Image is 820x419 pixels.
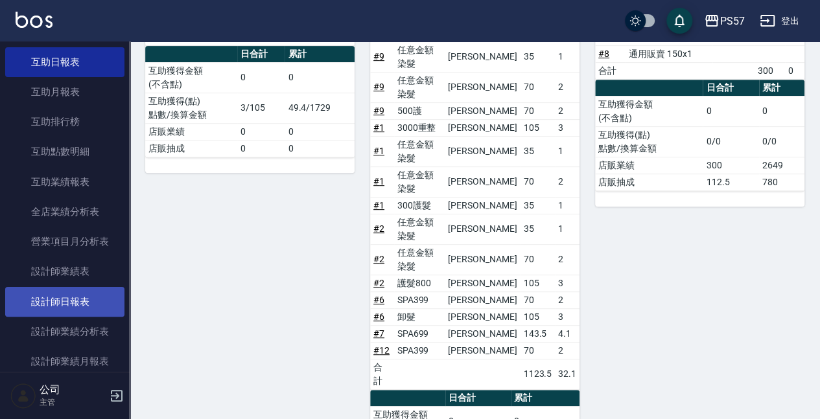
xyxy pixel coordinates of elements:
td: 卸髮 [394,308,445,325]
td: 70 [520,166,555,197]
td: [PERSON_NAME] [445,197,520,214]
img: Logo [16,12,53,28]
td: 1 [555,136,580,166]
td: [PERSON_NAME] [445,308,520,325]
a: 設計師業績表 [5,256,124,286]
a: #1 [373,122,384,133]
a: #2 [598,32,609,42]
td: 70 [520,102,555,119]
a: #1 [373,176,384,187]
td: 互助獲得(點) 點數/換算金額 [145,93,237,123]
td: [PERSON_NAME] [445,72,520,102]
td: [PERSON_NAME] [445,275,520,291]
td: 互助獲得金額 (不含點) [145,62,237,93]
button: PS57 [699,8,749,34]
td: 2 [555,102,580,119]
td: 2649 [759,157,804,174]
td: 合計 [595,62,626,79]
td: 70 [520,72,555,102]
td: [PERSON_NAME] [445,41,520,72]
td: 0 [237,123,285,140]
td: 0 [703,96,759,126]
button: 登出 [755,9,804,33]
a: 全店業績分析表 [5,197,124,227]
td: 店販抽成 [145,140,237,157]
a: 互助排行榜 [5,107,124,137]
td: 3 [555,119,580,136]
td: [PERSON_NAME] [445,244,520,275]
td: 店販業績 [145,123,237,140]
td: 112.5 [703,174,759,190]
td: 0/0 [759,126,804,157]
td: [PERSON_NAME] [445,342,520,359]
td: 3000重整 [394,119,445,136]
td: 互助獲得(點) 點數/換算金額 [595,126,703,157]
div: PS57 [720,13,744,29]
a: #9 [373,51,384,62]
td: 3/105 [237,93,285,123]
a: #9 [373,82,384,92]
td: 1 [555,214,580,244]
h5: 公司 [40,383,106,396]
a: 營業項目月分析表 [5,227,124,256]
td: 2 [555,72,580,102]
td: 任意金額染髮 [394,244,445,275]
th: 累計 [511,390,580,407]
a: #2 [373,254,384,264]
td: 143.5 [520,325,555,342]
table: a dense table [145,46,355,157]
td: 0 [759,96,804,126]
td: 105 [520,308,555,325]
td: 35 [520,136,555,166]
td: 0 [285,62,355,93]
td: 店販業績 [595,157,703,174]
td: 32.1 [555,359,580,389]
table: a dense table [370,8,580,390]
td: [PERSON_NAME] [445,119,520,136]
td: [PERSON_NAME] [445,136,520,166]
a: 互助業績報表 [5,167,124,197]
td: 2 [555,291,580,308]
a: #12 [373,345,390,356]
td: 70 [520,342,555,359]
a: #2 [373,223,384,234]
td: 店販抽成 [595,174,703,190]
td: 35 [520,41,555,72]
a: 設計師業績月報表 [5,346,124,376]
th: 累計 [759,80,804,96]
th: 日合計 [237,46,285,63]
td: [PERSON_NAME] [445,325,520,342]
a: 互助日報表 [5,47,124,77]
td: SPA699 [394,325,445,342]
td: SPA399 [394,291,445,308]
td: 300 [703,157,759,174]
th: 日合計 [445,390,511,407]
p: 主管 [40,396,106,408]
th: 日合計 [703,80,759,96]
td: 3 [555,308,580,325]
a: #8 [598,49,609,59]
td: 0 [285,123,355,140]
img: Person [10,383,36,409]
table: a dense table [595,80,804,191]
td: 任意金額染髮 [394,41,445,72]
td: 任意金額染髮 [394,72,445,102]
a: 設計師日報表 [5,287,124,317]
a: #2 [373,278,384,288]
a: 互助點數明細 [5,137,124,166]
a: #6 [373,311,384,322]
td: 1123.5 [520,359,555,389]
td: [PERSON_NAME] [445,166,520,197]
td: 105 [520,119,555,136]
button: save [666,8,692,34]
td: 3 [555,275,580,291]
td: 35 [520,214,555,244]
td: 35 [520,197,555,214]
td: 2 [555,244,580,275]
td: 0 [285,140,355,157]
td: 300護髮 [394,197,445,214]
td: 通用販賣 150x1 [626,45,712,62]
td: 0 [785,62,804,79]
td: [PERSON_NAME] [445,291,520,308]
th: 累計 [285,46,355,63]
